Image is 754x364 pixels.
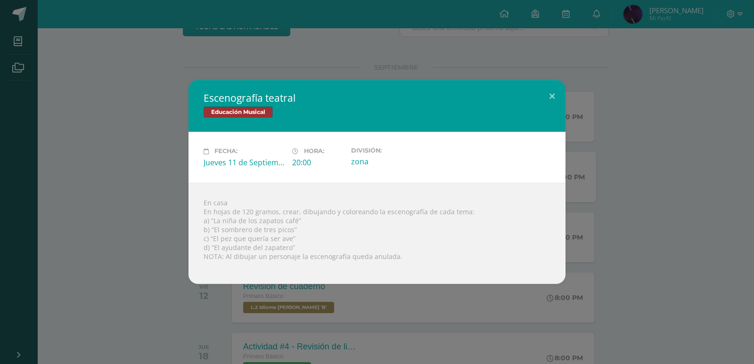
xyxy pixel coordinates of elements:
[351,156,432,167] div: zona
[539,80,565,112] button: Close (Esc)
[204,91,550,105] h2: Escenografía teatral
[351,147,432,154] label: División:
[292,157,344,168] div: 20:00
[214,148,238,155] span: Fecha:
[204,157,285,168] div: Jueves 11 de Septiembre
[188,183,565,284] div: En casa En hojas de 120 gramos, crear, dibujando y coloreando la escenografía de cada tema: a) “L...
[204,106,273,118] span: Educación Musical
[304,148,324,155] span: Hora:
